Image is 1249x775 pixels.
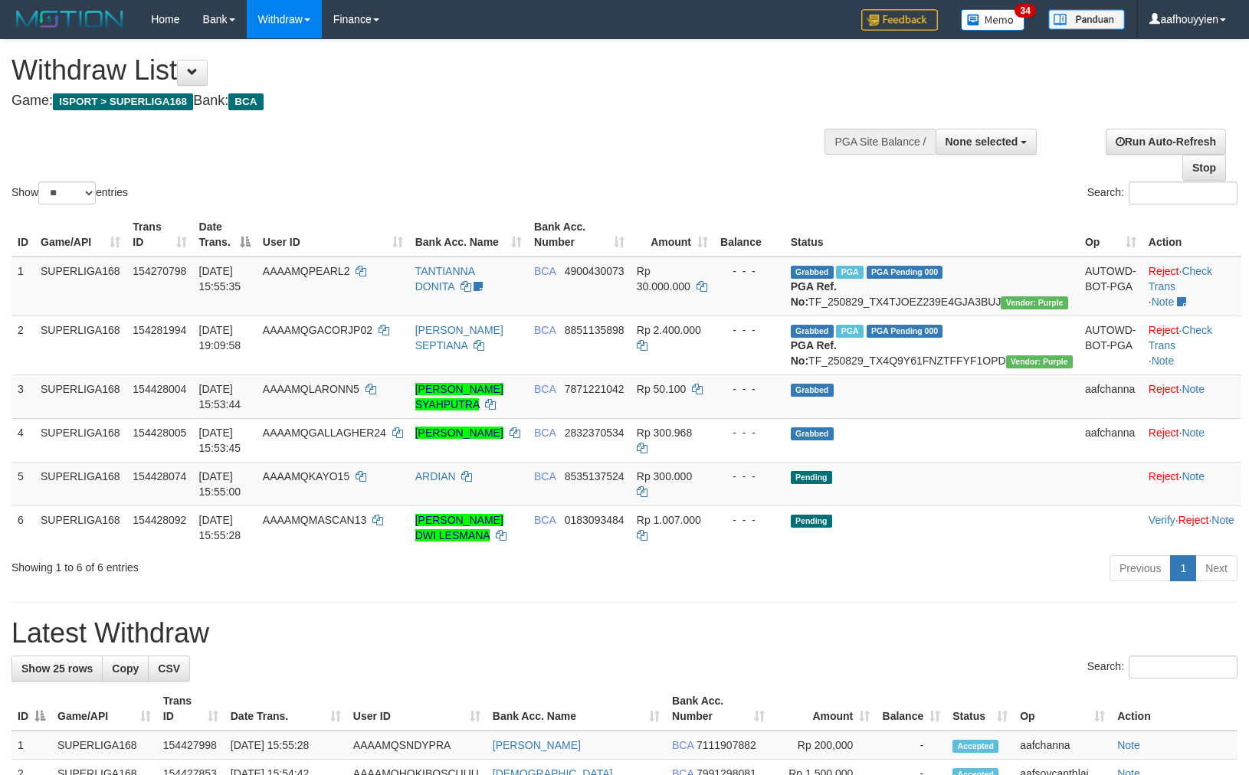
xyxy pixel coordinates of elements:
th: Balance: activate to sort column ascending [876,687,946,731]
th: Bank Acc. Name: activate to sort column ascending [487,687,666,731]
span: Pending [791,471,832,484]
th: Date Trans.: activate to sort column descending [193,213,257,257]
div: - - - [720,381,779,397]
a: Check Trans [1149,265,1212,293]
span: Copy 7871221042 to clipboard [565,383,624,395]
label: Search: [1087,181,1238,204]
td: AUTOWD-BOT-PGA [1079,316,1142,374]
span: 154428074 [133,470,186,482]
span: Copy 8535137524 to clipboard [565,470,624,482]
input: Search: [1129,181,1238,204]
td: TF_250829_TX4Q9Y61FNZTFFYF1OPD [785,316,1079,374]
th: Game/API: activate to sort column ascending [34,213,126,257]
td: 3 [11,374,34,418]
span: Marked by aafnonsreyleab [836,325,863,338]
th: User ID: activate to sort column ascending [347,687,487,731]
a: [PERSON_NAME] [415,427,503,439]
span: Rp 50.100 [637,383,687,395]
th: Action [1142,213,1241,257]
td: SUPERLIGA168 [51,731,157,760]
th: Trans ID: activate to sort column ascending [126,213,192,257]
span: 34 [1015,4,1035,18]
td: aafchanna [1079,418,1142,462]
span: BCA [534,324,556,336]
td: 2 [11,316,34,374]
a: Reject [1149,383,1179,395]
th: Trans ID: activate to sort column ascending [157,687,225,731]
span: BCA [672,739,693,751]
span: Vendor URL: https://trx4.1velocity.biz [1001,296,1067,309]
a: 1 [1170,555,1196,581]
div: - - - [720,512,779,528]
td: AAAAMQSNDYPRA [347,731,487,760]
a: Note [1117,739,1140,751]
span: [DATE] 15:55:00 [199,470,241,498]
span: BCA [534,383,556,395]
a: Note [1182,470,1205,482]
td: · [1142,418,1241,462]
img: panduan.png [1048,9,1125,30]
div: Showing 1 to 6 of 6 entries [11,554,509,575]
div: - - - [720,263,779,279]
a: Verify [1149,514,1175,526]
img: Feedback.jpg [861,9,938,31]
a: Show 25 rows [11,656,103,682]
span: BCA [534,470,556,482]
span: AAAAMQGALLAGHER24 [263,427,386,439]
span: [DATE] 19:09:58 [199,324,241,352]
span: BCA [534,427,556,439]
td: SUPERLIGA168 [34,257,126,316]
select: Showentries [38,181,96,204]
span: Copy 4900430073 to clipboard [565,265,624,277]
span: BCA [228,93,263,110]
span: AAAAMQKAYO15 [263,470,349,482]
td: · [1142,462,1241,505]
span: AAAAMQPEARL2 [263,265,350,277]
a: Reject [1179,514,1209,526]
td: [DATE] 15:55:28 [225,731,347,760]
span: Grabbed [791,384,834,397]
a: Run Auto-Refresh [1106,129,1226,155]
a: Note [1152,355,1175,367]
a: Previous [1110,555,1171,581]
span: AAAAMQGACORJP02 [263,324,372,336]
span: Copy 7111907882 to clipboard [697,739,756,751]
span: Rp 300.968 [637,427,692,439]
th: Action [1111,687,1238,731]
img: MOTION_logo.png [11,8,128,31]
span: [DATE] 15:55:28 [199,514,241,541]
label: Show entries [11,181,128,204]
td: 4 [11,418,34,462]
div: PGA Site Balance / [824,129,935,155]
img: Button%20Memo.svg [961,9,1025,31]
span: PGA Pending [867,325,943,338]
b: PGA Ref. No: [791,339,837,367]
th: Op: activate to sort column ascending [1079,213,1142,257]
a: Reject [1149,265,1179,277]
a: [PERSON_NAME] DWI LESMANA [415,514,503,541]
span: PGA Pending [867,266,943,279]
a: ARDIAN [415,470,456,482]
td: · · [1142,316,1241,374]
td: · [1142,374,1241,418]
td: · · [1142,257,1241,316]
td: 6 [11,505,34,549]
span: 154428092 [133,514,186,526]
th: Amount: activate to sort column ascending [631,213,714,257]
span: Rp 1.007.000 [637,514,701,526]
td: SUPERLIGA168 [34,316,126,374]
td: SUPERLIGA168 [34,462,126,505]
a: [PERSON_NAME] SEPTIANA [415,324,503,352]
th: Op: activate to sort column ascending [1014,687,1111,731]
span: 154428004 [133,383,186,395]
span: Accepted [952,740,998,753]
div: - - - [720,469,779,484]
th: Game/API: activate to sort column ascending [51,687,157,731]
span: Copy 2832370534 to clipboard [565,427,624,439]
a: Reject [1149,427,1179,439]
td: SUPERLIGA168 [34,418,126,462]
span: [DATE] 15:53:45 [199,427,241,454]
span: Vendor URL: https://trx4.1velocity.biz [1006,355,1073,368]
span: BCA [534,514,556,526]
span: None selected [946,136,1018,148]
